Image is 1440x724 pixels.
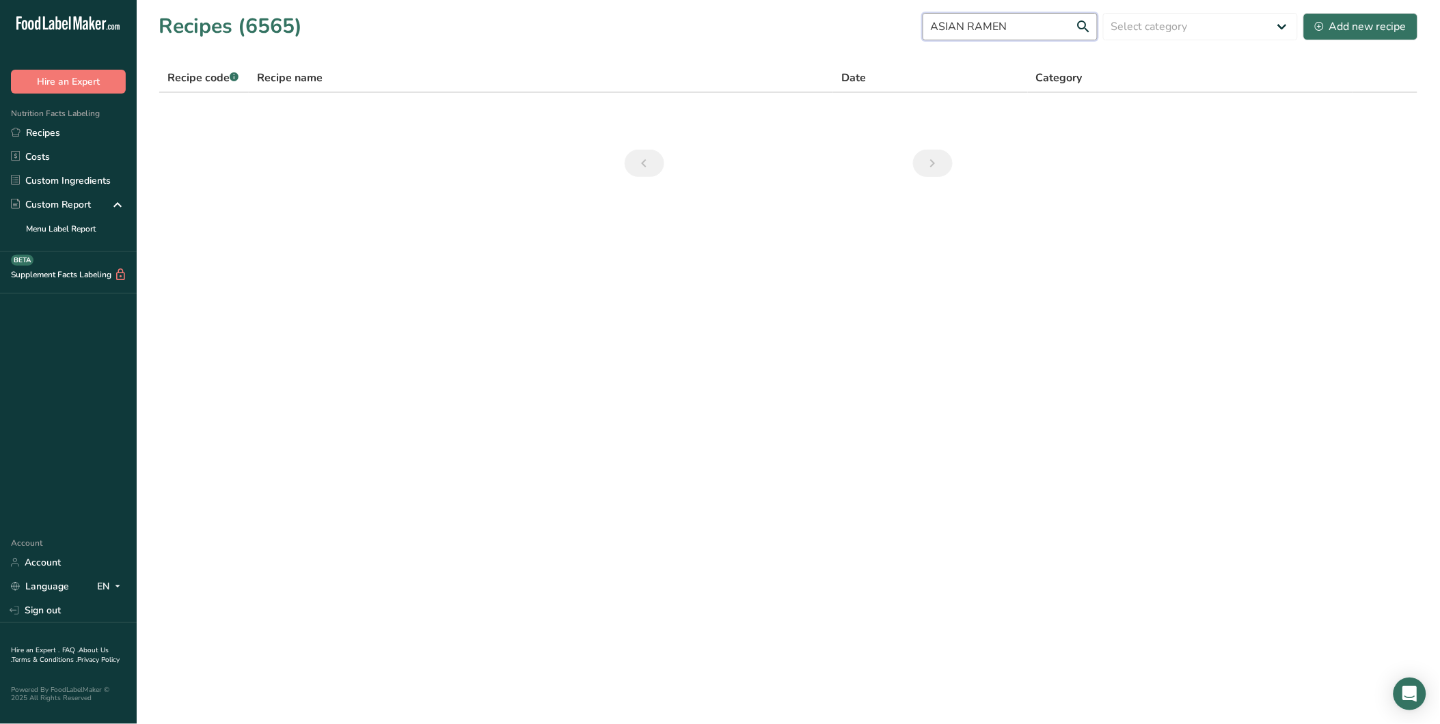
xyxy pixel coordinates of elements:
[11,255,33,266] div: BETA
[11,645,59,655] a: Hire an Expert .
[167,70,239,85] span: Recipe code
[1303,13,1418,40] button: Add new recipe
[11,70,126,94] button: Hire an Expert
[11,686,126,702] div: Powered By FoodLabelMaker © 2025 All Rights Reserved
[1315,18,1407,35] div: Add new recipe
[97,579,126,595] div: EN
[11,574,69,598] a: Language
[257,70,323,86] span: Recipe name
[1394,678,1426,710] div: Open Intercom Messenger
[841,70,866,86] span: Date
[625,150,664,177] a: Previous page
[913,150,953,177] a: Next page
[11,645,109,665] a: About Us .
[77,655,120,665] a: Privacy Policy
[923,13,1098,40] input: Search for recipe
[1036,70,1083,86] span: Category
[62,645,79,655] a: FAQ .
[159,11,302,42] h1: Recipes (6565)
[11,197,91,212] div: Custom Report
[12,655,77,665] a: Terms & Conditions .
